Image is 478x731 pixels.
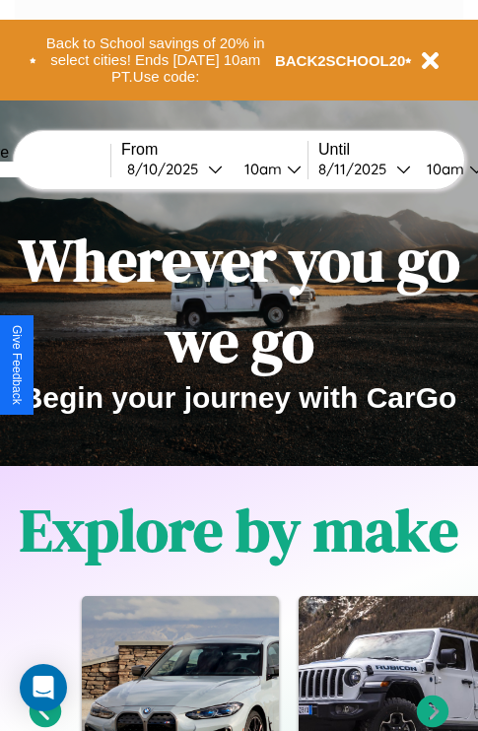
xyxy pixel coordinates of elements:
[20,664,67,711] div: Open Intercom Messenger
[36,30,275,91] button: Back to School savings of 20% in select cities! Ends [DATE] 10am PT.Use code:
[275,52,406,69] b: BACK2SCHOOL20
[10,325,24,405] div: Give Feedback
[229,159,307,179] button: 10am
[318,160,396,178] div: 8 / 11 / 2025
[20,490,458,570] h1: Explore by make
[127,160,208,178] div: 8 / 10 / 2025
[121,159,229,179] button: 8/10/2025
[417,160,469,178] div: 10am
[235,160,287,178] div: 10am
[121,141,307,159] label: From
